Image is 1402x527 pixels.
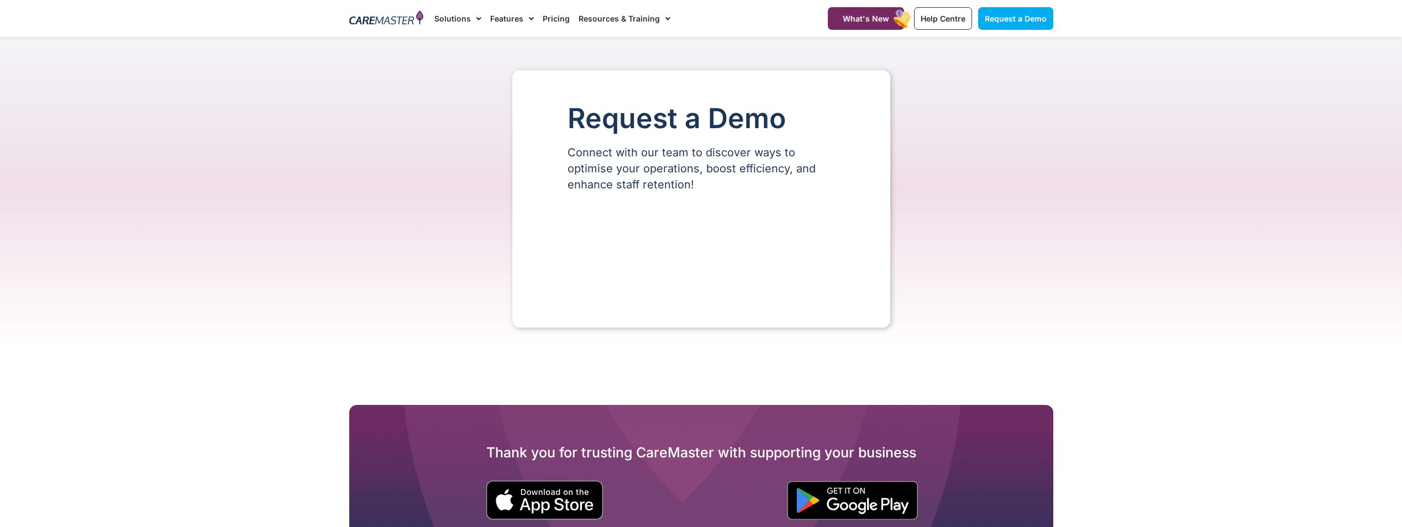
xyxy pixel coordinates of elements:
span: What's New [843,14,889,23]
span: Help Centre [921,14,965,23]
a: Help Centre [914,7,972,30]
img: CareMaster Logo [349,10,424,27]
a: Request a Demo [978,7,1053,30]
p: Connect with our team to discover ways to optimise your operations, boost efficiency, and enhance... [568,145,835,193]
span: Request a Demo [985,14,1047,23]
img: "Get is on" Black Google play button. [787,481,918,520]
iframe: Form 0 [568,212,835,294]
a: What's New [828,7,904,30]
h1: Request a Demo [568,103,835,134]
img: small black download on the apple app store button. [486,481,603,520]
h2: Thank you for trusting CareMaster with supporting your business [349,444,1053,461]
